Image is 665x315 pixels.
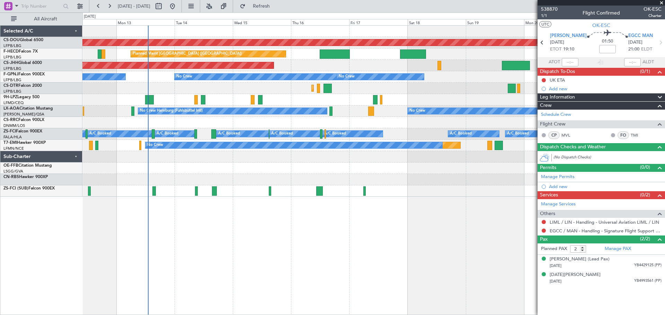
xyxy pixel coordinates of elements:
div: Mon 20 [524,19,582,25]
span: Permits [540,164,556,172]
a: LFPB/LBG [3,66,21,71]
div: No Crew [147,140,163,150]
span: ETOT [550,46,561,53]
span: Others [540,210,555,218]
a: Manage Permits [541,174,575,180]
span: [PERSON_NAME] [550,33,587,39]
a: LFPB/LBG [3,77,21,83]
a: EGCC / MAN - Handling - Signature Flight Support EGCC / MAN [550,228,662,234]
a: MVL [561,132,577,138]
span: OK-ESC [644,6,662,13]
a: LIML / LIN - Handling - Universal Aviation LIML / LIN [550,219,659,225]
div: A/C Booked [218,129,240,139]
a: Manage Services [541,201,576,208]
a: LX-AOACitation Mustang [3,106,53,111]
a: F-GPNJFalcon 900EX [3,72,45,76]
span: Dispatch Checks and Weather [540,143,606,151]
span: Refresh [247,4,276,9]
div: Sun 12 [58,19,116,25]
span: CS-RRC [3,118,18,122]
div: CP [548,131,560,139]
span: YB4993561 (PP) [634,278,662,284]
div: Sun 19 [466,19,524,25]
a: LFPB/LBG [3,43,21,48]
a: CS-RRCFalcon 900LX [3,118,44,122]
button: Refresh [237,1,278,12]
label: Planned PAX [541,245,567,252]
div: Tue 14 [175,19,233,25]
span: 9H-LPZ [3,95,17,99]
div: Thu 16 [291,19,349,25]
div: UK ETA [550,77,565,83]
span: [DATE] - [DATE] [118,3,150,9]
span: All Aircraft [18,17,73,21]
a: ZS-FCI (SUB)Falcon 900EX [3,186,55,191]
a: TMI [631,132,646,138]
a: [PERSON_NAME]/QSA [3,112,44,117]
span: Flight Crew [540,120,566,128]
div: Add new [549,184,662,189]
span: F-HECD [3,49,19,54]
div: No Crew [409,106,425,116]
span: CS-DOU [3,38,20,42]
a: T7-EMIHawker 900XP [3,141,46,145]
span: [DATE] [550,263,561,268]
div: A/C Booked [271,129,293,139]
div: FO [618,131,629,139]
a: DNMM/LOS [3,123,25,128]
div: A/C Booked [450,129,472,139]
span: (2/2) [640,235,650,242]
span: 21:00 [628,46,639,53]
div: A/C Booked [507,129,529,139]
a: LSGG/GVA [3,169,23,174]
a: OE-FFBCitation Mustang [3,164,52,168]
span: [DATE] [550,279,561,284]
span: Pax [540,235,548,243]
span: Charter [644,13,662,19]
a: LFMN/NCE [3,146,24,151]
a: CS-DOUGlobal 6500 [3,38,43,42]
a: LFMD/CEQ [3,100,24,105]
span: (0/1) [640,68,650,75]
div: Planned Maint Sofia [313,83,349,93]
span: CS-DTR [3,84,18,88]
span: EGCC MAN [628,33,653,39]
div: Add new [549,86,662,92]
span: YB4429125 (PP) [634,262,662,268]
span: 538870 [541,6,558,13]
div: A/C Booked [89,129,111,139]
a: CS-JHHGlobal 6000 [3,61,42,65]
span: Services [540,191,558,199]
span: (0/0) [640,164,650,171]
div: Mon 13 [116,19,175,25]
div: Fri 17 [349,19,407,25]
span: ALDT [642,59,654,66]
a: LFPB/LBG [3,89,21,94]
div: A/C Booked [324,129,346,139]
a: ZS-FCIFalcon 900EX [3,129,42,133]
a: Schedule Crew [541,111,571,118]
span: 01:50 [602,38,613,45]
a: F-HECDFalcon 7X [3,49,38,54]
span: 1/1 [541,13,558,19]
span: OE-FFB [3,164,18,168]
span: CN-RBS [3,175,19,179]
div: Flight Confirmed [583,9,620,17]
span: Crew [540,102,552,110]
div: No Crew [176,72,192,82]
span: LX-AOA [3,106,19,111]
div: No Crew [339,72,355,82]
input: --:-- [562,58,578,66]
div: [PERSON_NAME] (Lead Pax) [550,256,610,263]
span: ZS-FCI [3,129,16,133]
div: Planned Maint [GEOGRAPHIC_DATA] ([GEOGRAPHIC_DATA]) [133,49,242,59]
input: Trip Number [21,1,61,11]
span: [DATE] [628,39,642,46]
span: Dispatch To-Dos [540,68,575,76]
div: Sat 18 [408,19,466,25]
div: Wed 15 [233,19,291,25]
a: 9H-LPZLegacy 500 [3,95,39,99]
button: All Aircraft [8,13,75,25]
span: OK-ESC [592,22,610,29]
span: Leg Information [540,93,575,101]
